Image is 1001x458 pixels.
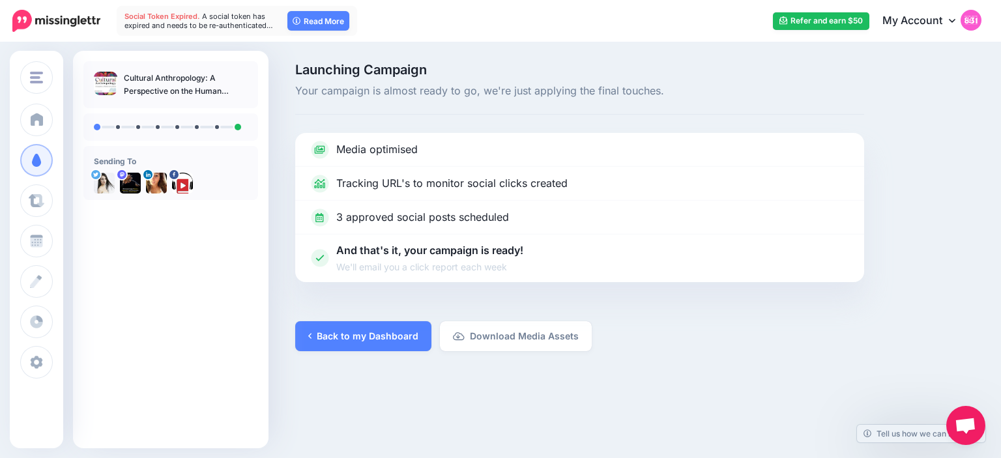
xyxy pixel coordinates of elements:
span: Launching Campaign [295,63,864,76]
a: Back to my Dashboard [295,321,431,351]
a: My Account [869,5,981,37]
span: Your campaign is almost ready to go, we're just applying the final touches. [295,83,864,100]
img: 1537218439639-55706.png [146,173,167,193]
span: Social Token Expired. [124,12,200,21]
p: Media optimised [336,141,418,158]
a: Refer and earn $50 [773,12,869,30]
span: A social token has expired and needs to be re-authenticated… [124,12,273,30]
p: Tracking URL's to monitor social clicks created [336,175,568,192]
span: We'll email you a click report each week [336,259,523,274]
p: Cultural Anthropology: A Perspective on the Human Condition, 5th Canadian Edition – ePub eBook [124,72,248,98]
p: 3 approved social posts scheduled [336,209,509,226]
a: Tell us how we can improve [857,425,985,442]
img: 307443043_482319977280263_5046162966333289374_n-bsa149661.png [172,173,193,193]
img: Missinglettr [12,10,100,32]
div: Open chat [946,406,985,445]
img: tSvj_Osu-58146.jpg [94,173,115,193]
a: Download Media Assets [440,321,592,351]
img: 53902b69da14a45b21d7f525169e06e2_thumb.jpg [94,72,117,95]
img: menu.png [30,72,43,83]
a: Read More [287,11,349,31]
img: 802740b3fb02512f-84599.jpg [120,173,141,193]
h4: Sending To [94,156,248,166]
p: And that's it, your campaign is ready! [336,242,523,274]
